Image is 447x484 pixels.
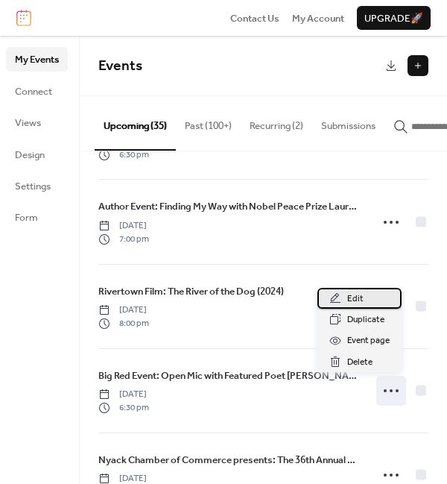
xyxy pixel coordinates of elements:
img: logo [16,10,31,26]
a: Form [6,205,68,229]
span: Settings [15,179,51,194]
a: Big Red Event: Open Mic with Featured Poet [PERSON_NAME] [98,368,361,384]
a: Settings [6,174,68,198]
a: Connect [6,79,68,103]
span: My Events [15,52,59,67]
span: Contact Us [230,11,279,26]
a: Nyack Chamber of Commerce presents: The 36th Annual Nyack [DATE] Parade [98,452,361,468]
a: My Events [6,47,68,71]
button: Past (100+) [176,96,241,148]
a: Author Event: Finding My Way with Nobel Peace Prize Laureate [PERSON_NAME] [98,198,361,215]
span: Design [15,148,45,163]
a: Rivertown Film: The River of the Dog (2024) [98,283,284,300]
span: Views [15,116,41,131]
span: Events [98,52,142,80]
a: My Account [292,10,344,25]
span: [DATE] [98,219,149,233]
span: Delete [347,355,372,370]
span: Form [15,210,38,225]
span: 8:00 pm [98,317,149,330]
span: Edit [347,292,364,307]
span: Connect [15,84,52,99]
span: My Account [292,11,344,26]
span: Event page [347,333,390,348]
button: Submissions [312,96,384,148]
a: Contact Us [230,10,279,25]
span: Duplicate [347,312,384,327]
span: 7:00 pm [98,233,149,246]
span: [DATE] [98,304,149,317]
a: Design [6,142,68,166]
span: Nyack Chamber of Commerce presents: The 36th Annual Nyack [DATE] Parade [98,453,361,468]
span: 6:30 pm [98,401,149,415]
span: 6:30 pm [98,148,149,162]
span: Big Red Event: Open Mic with Featured Poet [PERSON_NAME] [98,368,361,383]
span: [DATE] [98,388,149,401]
button: Upgrade🚀 [357,6,431,30]
span: Author Event: Finding My Way with Nobel Peace Prize Laureate [PERSON_NAME] [98,199,361,214]
button: Recurring (2) [241,96,312,148]
a: Views [6,110,68,134]
span: Upgrade 🚀 [364,11,423,26]
button: Upcoming (35) [95,96,176,150]
span: Rivertown Film: The River of the Dog (2024) [98,284,284,299]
